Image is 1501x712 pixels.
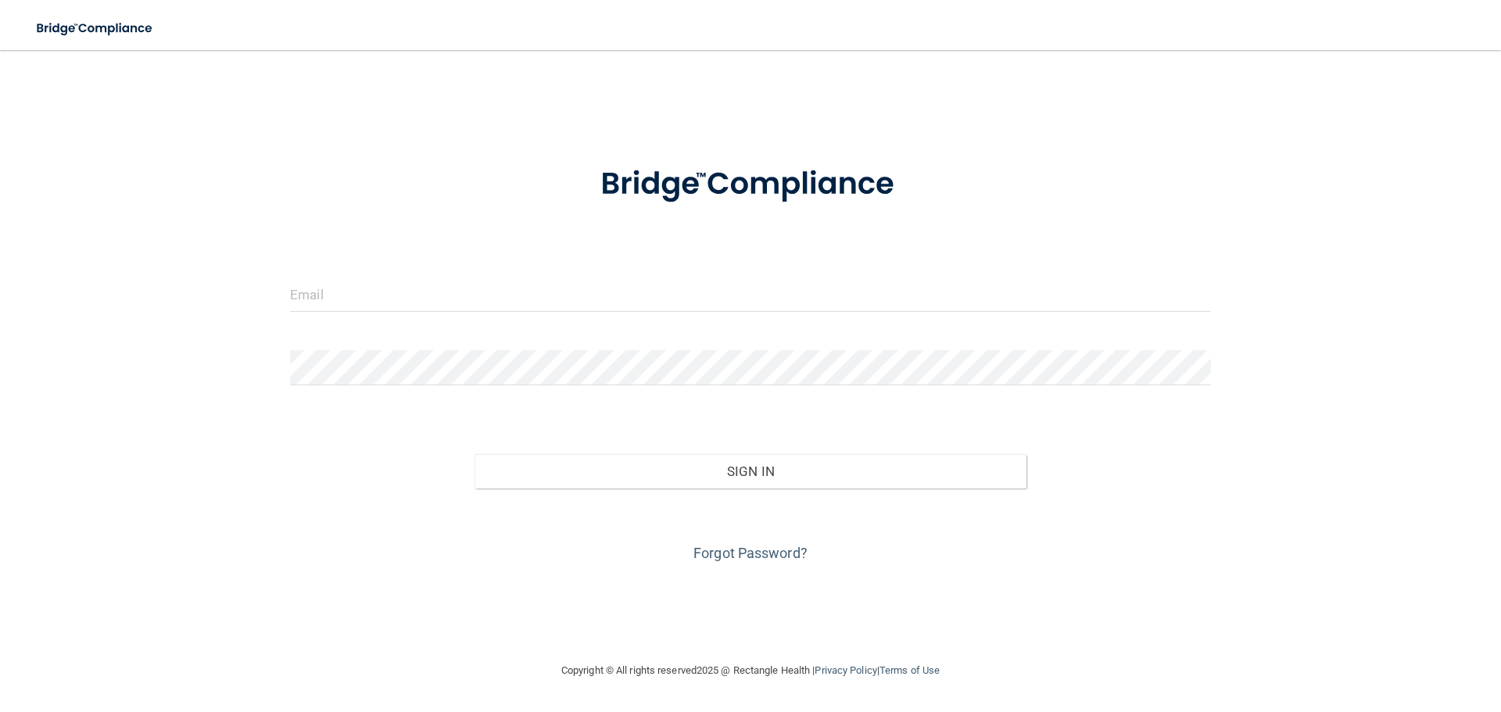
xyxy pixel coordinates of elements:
[879,664,940,676] a: Terms of Use
[465,646,1036,696] div: Copyright © All rights reserved 2025 @ Rectangle Health | |
[475,454,1027,488] button: Sign In
[568,144,933,225] img: bridge_compliance_login_screen.278c3ca4.svg
[693,545,808,561] a: Forgot Password?
[23,13,167,45] img: bridge_compliance_login_screen.278c3ca4.svg
[815,664,876,676] a: Privacy Policy
[290,277,1211,312] input: Email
